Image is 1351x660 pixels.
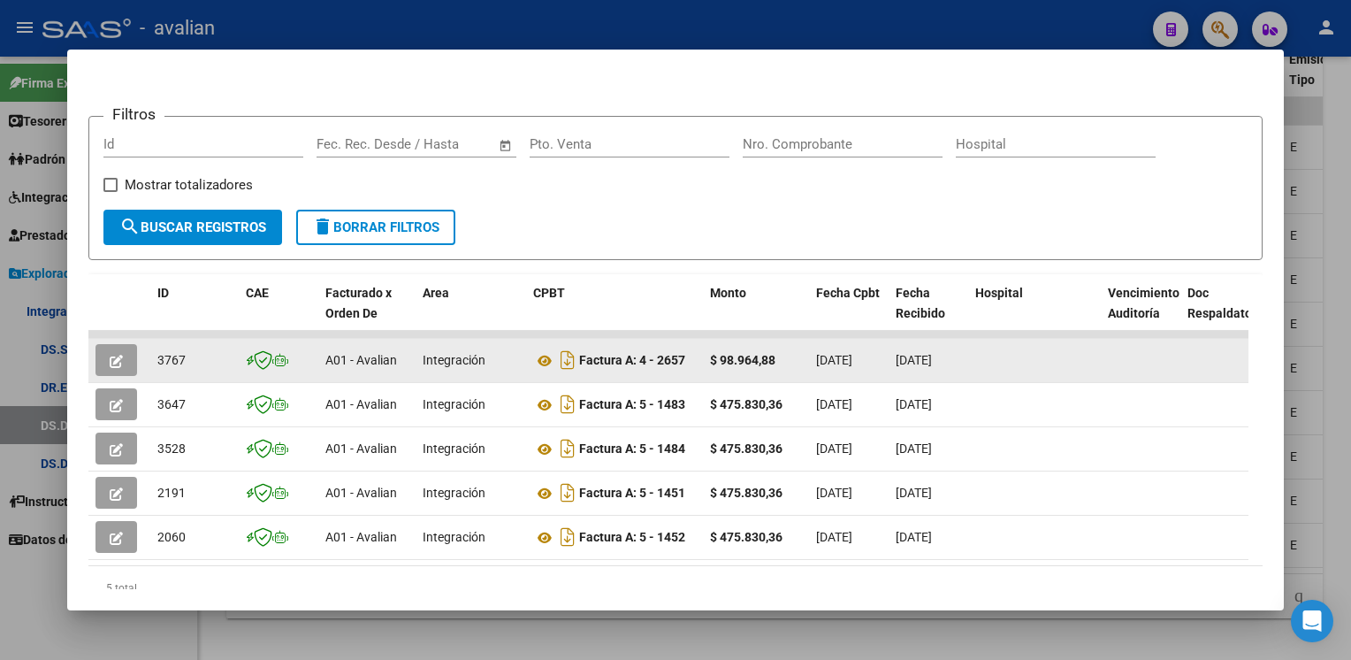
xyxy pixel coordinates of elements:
datatable-header-cell: CPBT [526,274,703,352]
span: [DATE] [816,441,852,456]
span: [DATE] [896,397,932,411]
i: Descargar documento [556,523,579,551]
span: Monto [710,286,746,300]
input: Start date [317,136,374,152]
datatable-header-cell: Fecha Cpbt [809,274,889,352]
datatable-header-cell: Fecha Recibido [889,274,968,352]
span: Integración [423,530,485,544]
datatable-header-cell: Facturado x Orden De [318,274,416,352]
span: ID [157,286,169,300]
h3: Filtros [103,103,164,126]
span: [DATE] [896,353,932,367]
datatable-header-cell: Monto [703,274,809,352]
datatable-header-cell: ID [150,274,239,352]
span: 3767 [157,353,186,367]
span: Integración [423,441,485,456]
span: Area [423,286,449,300]
i: Descargar documento [556,479,579,507]
strong: Factura A: 5 - 1484 [579,442,685,457]
input: End date [390,136,476,152]
span: Integración [423,353,485,367]
strong: Factura A: 5 - 1451 [579,487,685,501]
span: 2060 [157,530,186,544]
strong: $ 475.830,36 [710,441,782,456]
mat-icon: search [119,216,141,237]
span: CPBT [533,286,565,300]
i: Descargar documento [556,390,579,418]
strong: $ 475.830,36 [710,530,782,544]
strong: $ 475.830,36 [710,486,782,500]
button: Borrar Filtros [296,210,455,245]
span: A01 - Avalian [325,441,397,456]
span: [DATE] [816,486,852,500]
datatable-header-cell: Doc Respaldatoria [1180,274,1286,352]
span: A01 - Avalian [325,353,397,367]
span: [DATE] [896,530,932,544]
span: [DATE] [816,397,852,411]
span: Facturado x Orden De [325,286,392,320]
span: Doc Respaldatoria [1187,286,1267,320]
span: CAE [246,286,269,300]
span: 3528 [157,441,186,456]
span: A01 - Avalian [325,486,397,500]
div: Open Intercom Messenger [1291,600,1333,642]
span: Mostrar totalizadores [125,174,253,196]
span: Vencimiento Auditoría [1108,286,1179,320]
span: 3647 [157,397,186,411]
span: Integración [423,486,485,500]
span: Buscar Registros [119,219,266,235]
mat-icon: delete [312,216,333,237]
div: 5 total [88,566,1262,610]
button: Buscar Registros [103,210,282,245]
strong: $ 98.964,88 [710,353,775,367]
span: [DATE] [816,530,852,544]
button: Open calendar [495,135,515,156]
strong: Factura A: 4 - 2657 [579,354,685,368]
datatable-header-cell: CAE [239,274,318,352]
datatable-header-cell: Area [416,274,526,352]
datatable-header-cell: Vencimiento Auditoría [1101,274,1180,352]
span: A01 - Avalian [325,397,397,411]
span: Hospital [975,286,1023,300]
strong: Factura A: 5 - 1452 [579,531,685,545]
span: [DATE] [816,353,852,367]
span: 2191 [157,486,186,500]
datatable-header-cell: Hospital [968,274,1101,352]
span: [DATE] [896,441,932,456]
span: [DATE] [896,486,932,500]
span: Fecha Recibido [896,286,945,320]
span: Integración [423,397,485,411]
i: Descargar documento [556,346,579,374]
i: Descargar documento [556,434,579,463]
span: A01 - Avalian [325,530,397,544]
strong: $ 475.830,36 [710,397,782,411]
strong: Factura A: 5 - 1483 [579,398,685,412]
span: Borrar Filtros [312,219,439,235]
span: Fecha Cpbt [816,286,880,300]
